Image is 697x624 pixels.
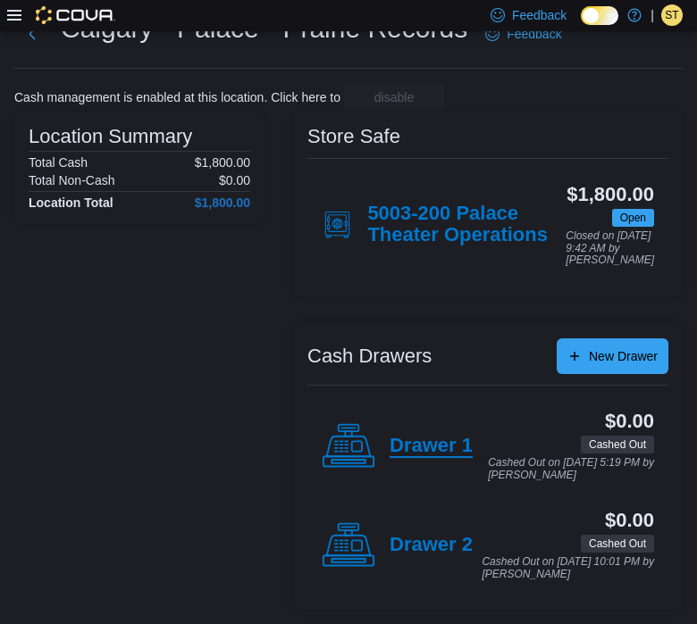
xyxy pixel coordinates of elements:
[612,209,654,227] span: Open
[589,536,646,552] span: Cashed Out
[589,347,658,365] span: New Drawer
[661,4,683,26] div: Steven Thompson
[478,16,568,52] a: Feedback
[14,90,340,104] p: Cash management is enabled at this location. Click here to
[29,196,113,210] h4: Location Total
[29,173,115,187] h6: Total Non-Cash
[651,4,654,26] p: |
[557,338,668,374] button: New Drawer
[195,196,250,210] h4: $1,800.00
[14,16,50,52] button: Next
[307,126,400,147] h3: Store Safe
[605,510,654,531] h3: $0.00
[29,155,88,170] h6: Total Cash
[567,184,654,205] h3: $1,800.00
[390,435,473,458] h4: Drawer 1
[512,6,567,24] span: Feedback
[374,88,414,106] span: disable
[219,173,250,187] p: $0.00
[581,436,654,453] span: Cashed Out
[390,534,473,557] h4: Drawer 2
[367,203,566,247] h4: 5003-200 Palace Theater Operations
[605,411,654,432] h3: $0.00
[620,210,646,226] span: Open
[589,437,646,453] span: Cashed Out
[29,126,192,147] h3: Location Summary
[581,535,654,553] span: Cashed Out
[195,155,250,170] p: $1,800.00
[36,6,115,24] img: Cova
[507,25,561,43] span: Feedback
[344,83,444,112] button: disable
[581,6,618,25] input: Dark Mode
[307,345,432,367] h3: Cash Drawers
[566,230,654,267] p: Closed on [DATE] 9:42 AM by [PERSON_NAME]
[665,4,678,26] span: ST
[482,556,654,580] p: Cashed Out on [DATE] 10:01 PM by [PERSON_NAME]
[581,25,582,26] span: Dark Mode
[488,457,654,481] p: Cashed Out on [DATE] 5:19 PM by [PERSON_NAME]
